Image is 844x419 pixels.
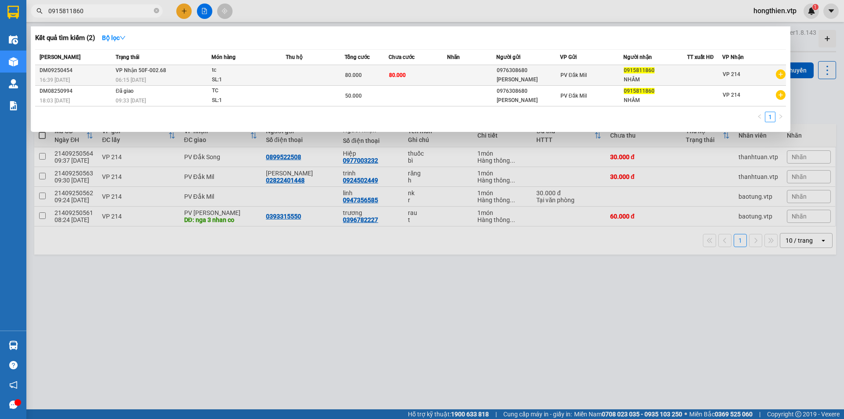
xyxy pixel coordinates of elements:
img: logo-vxr [7,6,19,19]
img: solution-icon [9,101,18,110]
span: plus-circle [776,69,786,79]
span: Trạng thái [116,54,139,60]
span: 50.000 [345,93,362,99]
div: NHÂM [624,96,687,105]
span: plus-circle [776,90,786,100]
div: SL: 1 [212,96,278,106]
div: 0976308680 [497,87,560,96]
button: Bộ lọcdown [95,31,133,45]
button: left [754,112,765,122]
div: tc [212,66,278,75]
span: VP 214 [723,92,740,98]
button: right [775,112,786,122]
img: warehouse-icon [9,341,18,350]
span: Người gửi [496,54,520,60]
span: 80.000 [389,72,406,78]
span: 0915811860 [624,88,655,94]
h3: Kết quả tìm kiếm ( 2 ) [35,33,95,43]
span: 80.000 [345,72,362,78]
img: warehouse-icon [9,57,18,66]
span: 06:15 [DATE] [116,77,146,83]
span: 18:03 [DATE] [40,98,70,104]
span: Người nhận [623,54,652,60]
span: search [36,8,43,14]
div: NHÂM [624,75,687,84]
span: Món hàng [211,54,236,60]
span: VP 214 [723,71,740,77]
span: Nhãn [447,54,460,60]
span: Đã giao [116,88,134,94]
li: Next Page [775,112,786,122]
span: down [120,35,126,41]
a: 1 [765,112,775,122]
span: 16:39 [DATE] [40,77,70,83]
span: Tổng cước [345,54,370,60]
span: Chưa cước [389,54,415,60]
div: [PERSON_NAME] [497,96,560,105]
div: [PERSON_NAME] [497,75,560,84]
span: close-circle [154,8,159,13]
img: warehouse-icon [9,79,18,88]
span: close-circle [154,7,159,15]
span: PV Đắk Mil [560,72,587,78]
span: TT xuất HĐ [687,54,714,60]
span: [PERSON_NAME] [40,54,80,60]
span: left [757,114,762,119]
span: notification [9,381,18,389]
img: warehouse-icon [9,35,18,44]
span: right [778,114,783,119]
span: message [9,401,18,409]
span: PV Đắk Mil [560,93,587,99]
div: TC [212,86,278,96]
div: 0976308680 [497,66,560,75]
span: Thu hộ [286,54,302,60]
span: 0915811860 [624,67,655,73]
input: Tìm tên, số ĐT hoặc mã đơn [48,6,152,16]
li: Previous Page [754,112,765,122]
span: VP Nhận 50F-002.68 [116,67,166,73]
span: 09:33 [DATE] [116,98,146,104]
div: DM08250994 [40,87,113,96]
div: DM09250454 [40,66,113,75]
span: VP Gửi [560,54,577,60]
li: 1 [765,112,775,122]
span: question-circle [9,361,18,369]
strong: Bộ lọc [102,34,126,41]
span: VP Nhận [722,54,744,60]
div: SL: 1 [212,75,278,85]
